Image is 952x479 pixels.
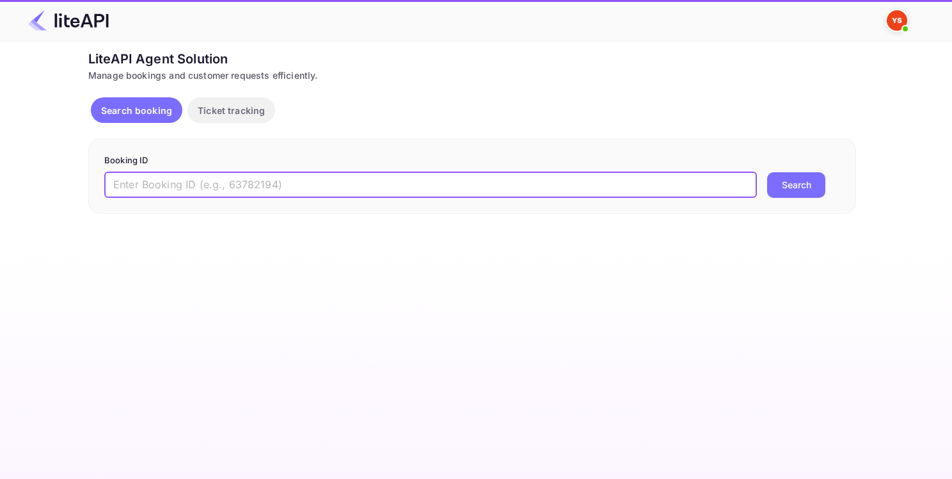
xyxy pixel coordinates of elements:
[104,154,840,167] p: Booking ID
[104,172,757,198] input: Enter Booking ID (e.g., 63782194)
[88,49,856,69] div: LiteAPI Agent Solution
[28,10,109,31] img: LiteAPI Logo
[198,104,265,117] p: Ticket tracking
[767,172,825,198] button: Search
[101,104,172,117] p: Search booking
[887,10,907,31] img: Yandex Support
[88,69,856,82] div: Manage bookings and customer requests efficiently.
